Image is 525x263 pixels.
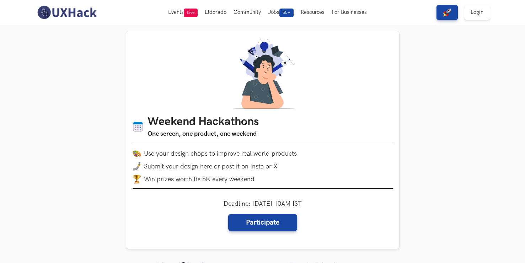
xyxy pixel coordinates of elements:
[229,38,297,109] img: A designer thinking
[133,121,143,132] img: Calendar icon
[133,175,393,183] li: Win prizes worth Rs 5K every weekend
[35,5,98,20] img: UXHack-logo.png
[133,149,393,158] li: Use your design chops to improve real world products
[443,8,451,17] img: rocket
[133,149,141,158] img: palette.png
[133,162,141,171] img: mobile-in-hand.png
[224,200,302,231] div: Deadline: [DATE] 10AM IST
[464,5,490,20] a: Login
[184,9,198,17] span: Live
[144,163,278,170] span: Submit your design here or post it on Insta or X
[148,115,259,129] h1: Weekend Hackathons
[148,129,259,139] h3: One screen, one product, one weekend
[228,214,297,231] a: Participate
[279,9,294,17] span: 50+
[133,175,141,183] img: trophy.png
